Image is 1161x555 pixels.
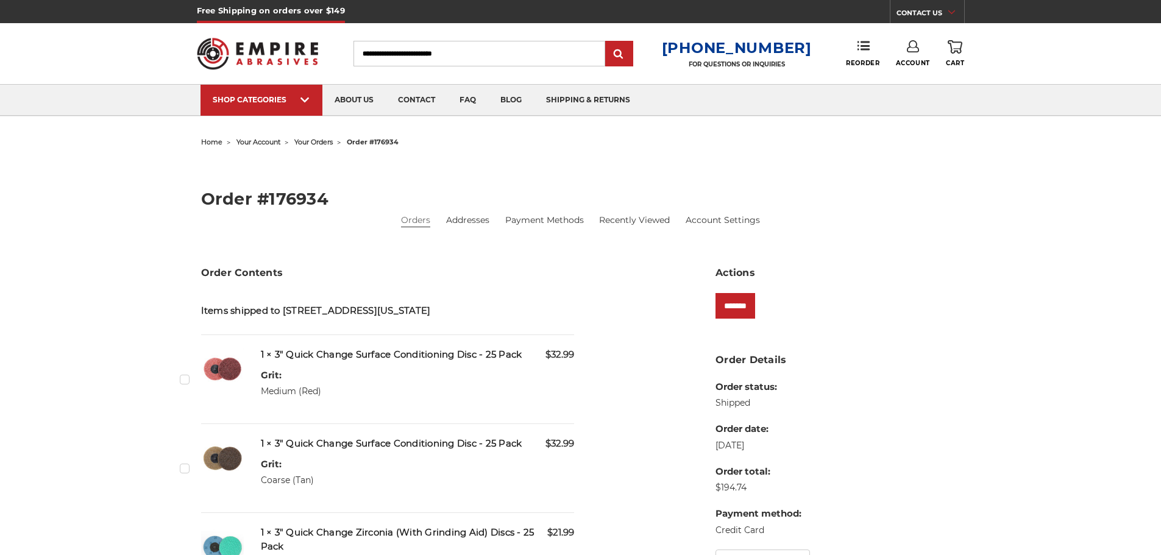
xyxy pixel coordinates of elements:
[607,42,631,66] input: Submit
[261,458,314,472] dt: Grit:
[599,214,670,227] a: Recently Viewed
[846,59,879,67] span: Reorder
[213,95,310,104] div: SHOP CATEGORIES
[446,214,489,227] a: Addresses
[715,507,801,521] dt: Payment method:
[715,439,801,452] dd: [DATE]
[261,369,321,383] dt: Grit:
[261,385,321,398] dd: Medium (Red)
[201,348,244,391] img: 3" Quick Change Surface Conditioning Disc - 25 Pack
[505,214,584,227] a: Payment Methods
[946,40,964,67] a: Cart
[896,6,964,23] a: CONTACT US
[386,85,447,116] a: contact
[261,474,314,487] dd: Coarse (Tan)
[201,437,244,479] img: 3" Quick Change Surface Conditioning Disc - 25 Pack
[261,526,575,553] h5: 1 × 3" Quick Change Zirconia (With Grinding Aid) Discs - 25 Pack
[715,353,960,367] h3: Order Details
[401,214,430,227] a: Orders
[715,266,960,280] h3: Actions
[261,348,575,362] h5: 1 × 3" Quick Change Surface Conditioning Disc - 25 Pack
[201,304,575,318] h5: Items shipped to [STREET_ADDRESS][US_STATE]
[846,40,879,66] a: Reorder
[201,266,575,280] h3: Order Contents
[715,422,801,436] dt: Order date:
[294,138,333,146] a: your orders
[322,85,386,116] a: about us
[662,60,812,68] p: FOR QUESTIONS OR INQUIRIES
[946,59,964,67] span: Cart
[715,524,801,537] dd: Credit Card
[662,39,812,57] a: [PHONE_NUMBER]
[347,138,399,146] span: order #176934
[545,348,574,362] span: $32.99
[488,85,534,116] a: blog
[201,138,222,146] a: home
[715,465,801,479] dt: Order total:
[261,437,575,451] h5: 1 × 3" Quick Change Surface Conditioning Disc - 25 Pack
[236,138,280,146] a: your account
[201,191,960,207] h2: Order #176934
[715,380,801,394] dt: Order status:
[715,481,801,494] dd: $194.74
[715,397,801,409] dd: Shipped
[686,214,760,227] a: Account Settings
[447,85,488,116] a: faq
[534,85,642,116] a: shipping & returns
[547,526,574,540] span: $21.99
[545,437,574,451] span: $32.99
[896,59,930,67] span: Account
[197,30,319,77] img: Empire Abrasives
